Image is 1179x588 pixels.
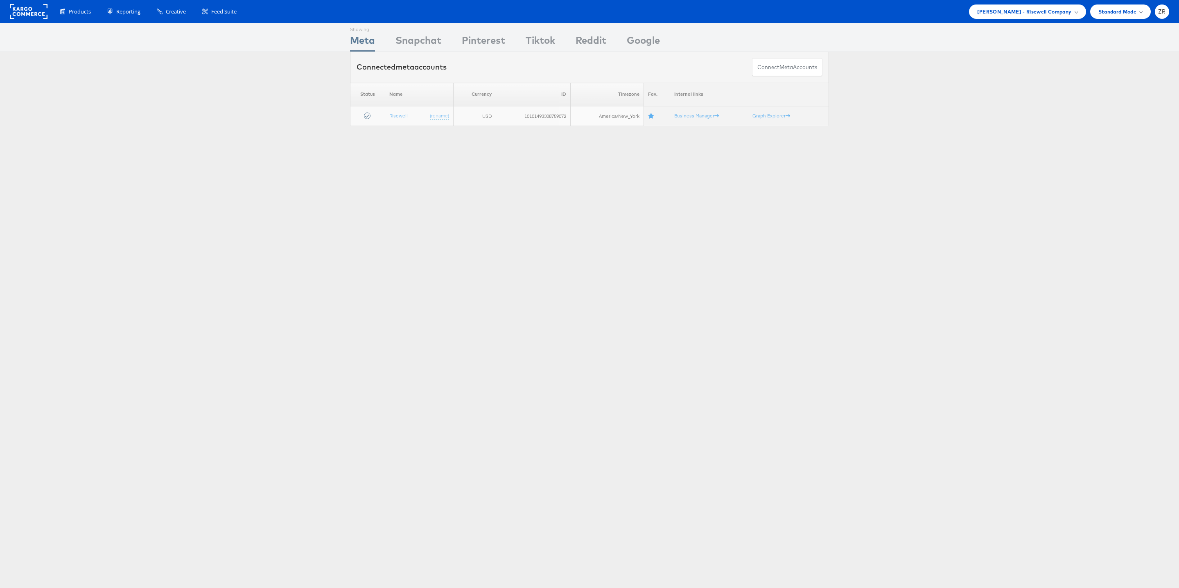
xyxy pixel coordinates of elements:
span: Products [69,8,91,16]
a: Business Manager [674,113,719,119]
th: Name [385,83,454,106]
a: Graph Explorer [752,113,790,119]
div: Pinterest [462,33,505,52]
a: Risewell [389,112,408,118]
th: ID [496,83,571,106]
div: Google [627,33,660,52]
span: ZR [1158,9,1166,14]
th: Currency [454,83,496,106]
div: Reddit [576,33,606,52]
td: USD [454,106,496,126]
span: meta [779,63,793,71]
div: Meta [350,33,375,52]
div: Tiktok [526,33,555,52]
div: Connected accounts [357,62,447,72]
span: Reporting [116,8,140,16]
div: Showing [350,23,375,33]
span: meta [395,62,414,72]
span: [PERSON_NAME] - Risewell Company [977,7,1072,16]
a: (rename) [430,112,449,119]
button: ConnectmetaAccounts [752,58,822,77]
span: Feed Suite [211,8,237,16]
span: Standard Mode [1098,7,1136,16]
td: 10101493308759072 [496,106,571,126]
th: Timezone [571,83,644,106]
td: America/New_York [571,106,644,126]
span: Creative [166,8,186,16]
th: Status [350,83,385,106]
div: Snapchat [395,33,441,52]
